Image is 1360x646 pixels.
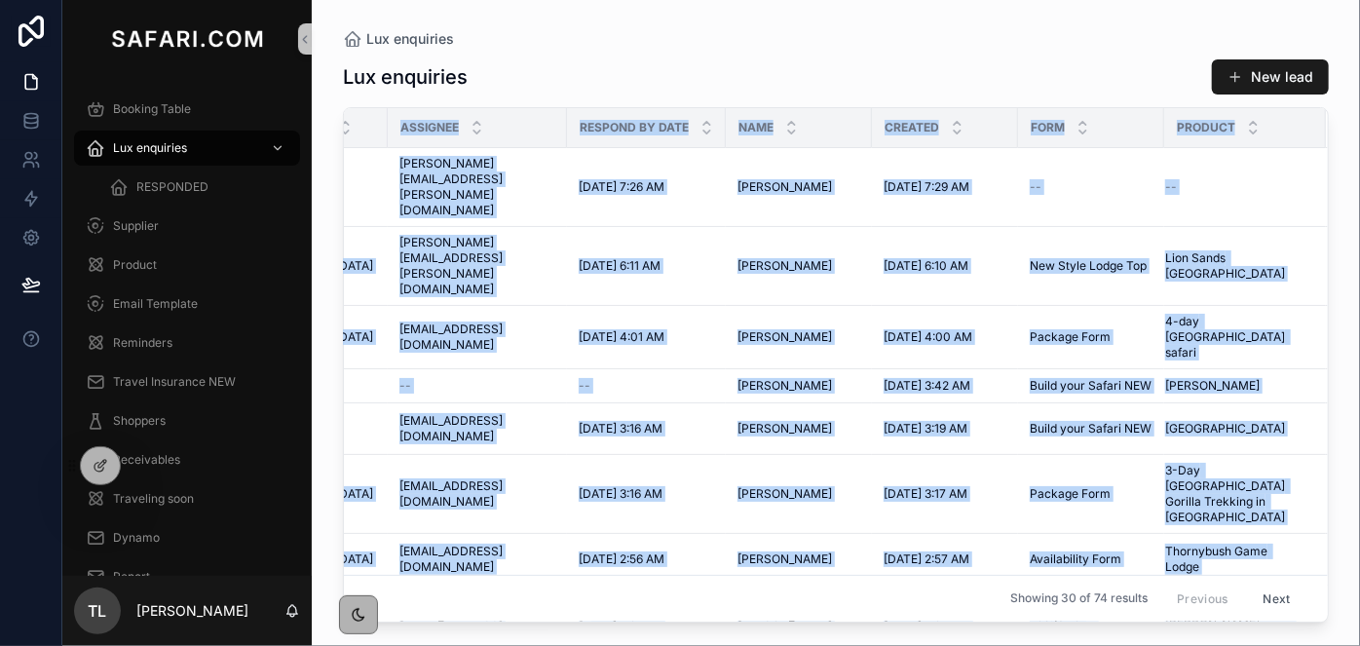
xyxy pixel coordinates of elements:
span: Supplier [113,218,159,234]
a: [DATE] 6:10 AM [884,258,1006,274]
a: [DATE] 3:17 AM [884,486,1006,502]
span: Build your Safari NEW [1030,421,1152,437]
a: [DATE] 6:11 AM [579,258,714,274]
a: Build your Safari NEW [1030,378,1152,394]
a: Thornybush Game Lodge [1165,544,1303,575]
a: [PERSON_NAME] [737,378,860,394]
span: -- [1165,179,1177,195]
a: Build your Safari NEW [1030,421,1152,437]
a: Product [74,247,300,283]
span: Name [738,120,774,135]
a: [DATE] 7:29 AM [884,179,1006,195]
span: [DATE] 2:56 AM [579,551,664,567]
a: [EMAIL_ADDRESS][DOMAIN_NAME] [399,413,555,444]
span: Package Form [1030,486,1111,502]
a: Shoppers [74,403,300,438]
a: [DATE] 7:26 AM [579,179,714,195]
span: Build your Safari NEW [1030,378,1152,394]
a: Dynamo [74,520,300,555]
span: Package Form [1030,329,1111,345]
span: [PERSON_NAME] [737,378,832,394]
button: New lead [1212,59,1329,95]
a: Lux enquiries [74,131,300,166]
a: -- [1165,179,1303,195]
a: Email Template [74,286,300,322]
a: [PERSON_NAME][EMAIL_ADDRESS][PERSON_NAME][DOMAIN_NAME] [399,156,555,218]
img: App logo [107,23,267,55]
a: [PERSON_NAME] [737,551,860,567]
span: Travel Insurance NEW [113,374,236,390]
span: [PERSON_NAME] [737,486,832,502]
a: [DATE] 3:16 AM [579,421,714,437]
span: Shoppers [113,413,166,429]
span: Product [113,257,157,273]
a: [PERSON_NAME] [737,179,860,195]
span: New Style Lodge Top [1030,258,1147,274]
a: [DATE] 2:56 AM [579,551,714,567]
span: Traveling soon [113,491,194,507]
span: [PERSON_NAME] [737,551,832,567]
a: -- [1030,179,1152,195]
span: [EMAIL_ADDRESS][DOMAIN_NAME] [399,478,555,510]
span: [DATE] 6:11 AM [579,258,661,274]
span: -- [399,378,411,394]
a: Supplier [74,209,300,244]
span: Respond by date [580,120,689,135]
span: Report [113,569,150,585]
a: [GEOGRAPHIC_DATA] [1165,421,1303,437]
span: [PERSON_NAME] [737,421,832,437]
a: -- [399,378,555,394]
a: [DATE] 3:19 AM [884,421,1006,437]
span: [GEOGRAPHIC_DATA] [1165,421,1285,437]
a: Package Form [1030,486,1152,502]
a: Traveling soon [74,481,300,516]
p: [PERSON_NAME] [136,601,248,621]
a: [EMAIL_ADDRESS][DOMAIN_NAME] [399,322,555,353]
span: Email Template [113,296,198,312]
a: -- [579,378,714,394]
a: 3-Day [GEOGRAPHIC_DATA] Gorilla Trekking in [GEOGRAPHIC_DATA] [1165,463,1303,525]
span: Availability Form [1030,551,1121,567]
a: [PERSON_NAME] [737,486,860,502]
span: [DATE] 3:16 AM [579,421,662,437]
span: [PERSON_NAME] [737,179,832,195]
a: New Style Lodge Top [1030,258,1152,274]
span: Product [1177,120,1235,135]
a: Package Form [1030,329,1152,345]
span: RESPONDED [136,179,208,195]
a: [DATE] 3:42 AM [884,378,1006,394]
a: [DATE] 4:01 AM [579,329,714,345]
button: Next [1250,584,1304,614]
a: Reminders [74,325,300,361]
a: [EMAIL_ADDRESS][DOMAIN_NAME] [399,544,555,575]
a: RESPONDED [97,170,300,205]
span: TL [89,599,107,623]
span: [DATE] 2:57 AM [884,551,969,567]
a: [DATE] 4:00 AM [884,329,1006,345]
div: scrollable content [62,78,312,576]
span: [PERSON_NAME] [737,329,832,345]
a: [PERSON_NAME][EMAIL_ADDRESS][PERSON_NAME][DOMAIN_NAME] [399,235,555,297]
span: Booking Table [113,101,191,117]
span: Created [885,120,939,135]
a: Travel Insurance NEW [74,364,300,399]
span: Form [1031,120,1065,135]
a: 4-day [GEOGRAPHIC_DATA] safari [1165,314,1303,361]
span: -- [579,378,590,394]
a: [PERSON_NAME] [737,329,860,345]
span: Showing 30 of 74 results [1010,591,1148,607]
a: Lion Sands [GEOGRAPHIC_DATA] [1165,250,1303,282]
span: [DATE] 6:10 AM [884,258,968,274]
span: [PERSON_NAME] [1165,378,1260,394]
a: [PERSON_NAME] [1165,378,1303,394]
span: [DATE] 4:01 AM [579,329,664,345]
